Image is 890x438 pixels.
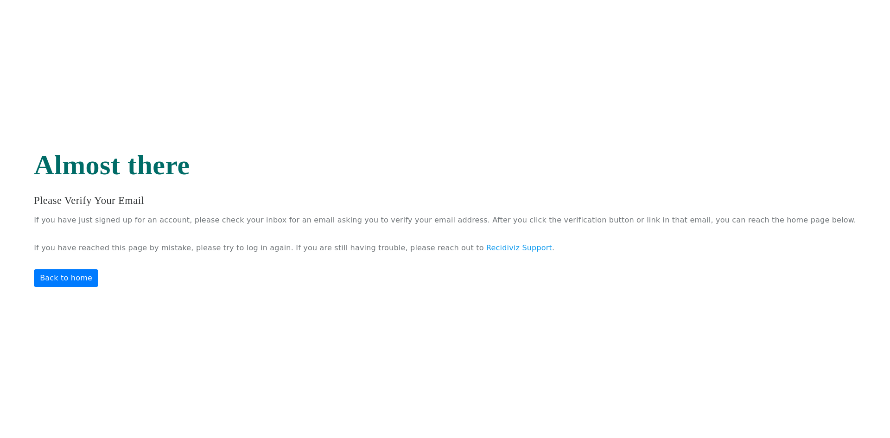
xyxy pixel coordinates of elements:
[34,269,98,287] a: Back to home
[34,193,856,209] h3: Please verify your email
[34,213,856,227] p: If you have just signed up for an account, please check your inbox for an email asking you to ver...
[34,241,856,255] p: If you have reached this page by mistake, please try to log in again. If you are still having tro...
[486,243,552,252] a: Recidiviz Support
[34,151,856,179] h1: Almost there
